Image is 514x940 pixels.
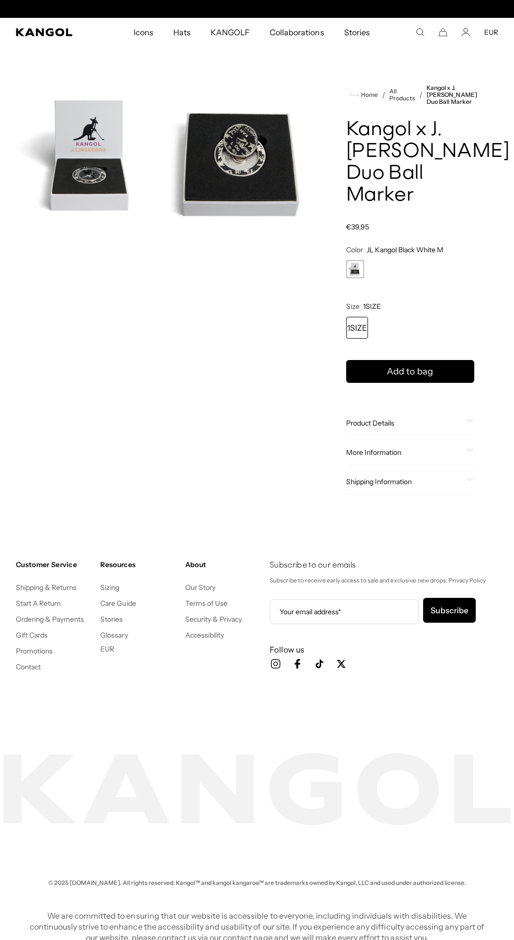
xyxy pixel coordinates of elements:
[185,615,242,624] a: Security & Privacy
[16,631,48,640] a: Gift Cards
[124,18,163,47] a: Icons
[363,302,381,311] span: 1SIZE
[16,662,41,671] a: Contact
[270,644,498,655] h3: Follow us
[359,91,378,98] span: Home
[163,18,201,47] a: Hats
[185,560,262,569] h4: About
[16,599,61,608] a: Start A Return
[211,18,250,47] span: KANGOLF
[155,5,360,13] div: 1 of 2
[260,18,334,47] a: Collaborations
[270,560,498,571] h4: Subscribe to our emails
[100,599,136,608] a: Care Guide
[346,360,474,383] button: Add to bag
[155,5,360,13] slideshow-component: Announcement bar
[185,583,216,592] a: Our Story
[346,419,462,428] span: Product Details
[270,18,324,47] span: Collaborations
[185,599,227,608] a: Terms of Use
[16,28,87,36] a: Kangol
[346,317,368,339] div: 1SIZE
[346,84,474,105] nav: breadcrumbs
[427,84,477,105] a: Kangol x J.[PERSON_NAME] Duo Ball Marker
[346,448,462,457] span: More Information
[155,5,360,13] div: Announcement
[16,65,314,249] product-gallery: Gallery Viewer
[484,28,498,37] button: EUR
[16,583,77,592] a: Shipping & Returns
[100,615,123,624] a: Stories
[173,18,191,47] span: Hats
[100,583,119,592] a: Sizing
[100,645,114,653] button: EUR
[439,28,447,37] button: Cart
[346,477,462,486] span: Shipping Information
[167,65,314,249] img: color-jl-kangol-black-white-m
[334,18,380,47] a: Stories
[367,245,443,254] span: JL Kangol Black White M
[100,560,177,569] h4: Resources
[100,631,128,640] a: Glossary
[346,302,360,311] span: Size
[346,260,364,278] label: JL Kangol Black White M
[423,598,476,623] button: Subscribe
[389,88,415,102] a: All Products
[350,90,378,99] a: Home
[185,631,224,640] a: Accessibility
[16,647,53,655] a: Promotions
[201,18,260,47] a: KANGOLF
[415,89,423,101] li: /
[270,575,498,586] p: Subscribe to receive early access to sale and exclusive new drops. Privacy Policy
[16,65,163,249] img: color-jl-kangol-black-white-m
[416,28,425,37] summary: Search here
[134,18,153,47] span: Icons
[387,365,433,378] span: Add to bag
[344,18,370,47] span: Stories
[346,222,369,231] span: €39,95
[346,245,363,254] span: Color
[16,615,84,624] a: Ordering & Payments
[16,560,92,569] h4: Customer Service
[378,89,385,101] li: /
[461,28,470,37] a: Account
[346,260,364,278] div: 1 of 1
[346,119,474,207] h1: Kangol x J.[PERSON_NAME] Duo Ball Marker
